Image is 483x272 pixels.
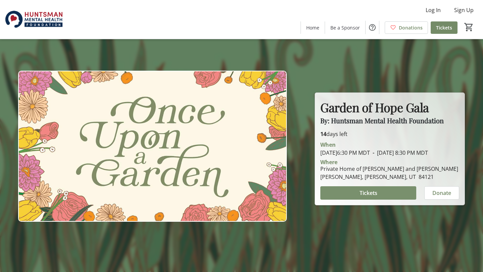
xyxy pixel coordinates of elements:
[4,3,64,36] img: Huntsman Mental Health Foundation's Logo
[424,186,459,200] button: Donate
[320,130,326,138] span: 14
[420,5,446,15] button: Log In
[370,149,428,156] span: [DATE] 8:30 PM MDT
[320,165,459,181] div: Private Home of [PERSON_NAME] and [PERSON_NAME] [PERSON_NAME], [PERSON_NAME], UT 84121
[399,24,423,31] span: Donations
[431,21,458,34] a: Tickets
[463,21,475,33] button: Cart
[370,149,377,156] span: -
[306,24,319,31] span: Home
[320,130,459,138] p: days left
[320,141,336,149] div: When
[320,159,337,165] div: Where
[426,6,441,14] span: Log In
[366,21,379,34] button: Help
[320,149,370,156] span: [DATE] 6:30 PM MDT
[330,24,360,31] span: Be a Sponsor
[325,21,365,34] a: Be a Sponsor
[436,24,452,31] span: Tickets
[385,21,428,34] a: Donations
[320,99,429,115] strong: Garden of Hope Gala
[454,6,474,14] span: Sign Up
[301,21,325,34] a: Home
[320,186,416,200] button: Tickets
[320,116,444,125] span: By: Huntsman Mental Health Foundation
[432,189,451,197] span: Donate
[18,71,287,222] img: Campaign CTA Media Photo
[449,5,479,15] button: Sign Up
[360,189,377,197] span: Tickets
